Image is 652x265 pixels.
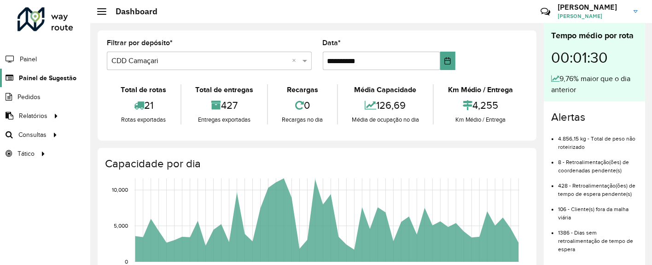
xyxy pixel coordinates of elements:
[109,95,178,115] div: 21
[19,73,76,83] span: Painel de Sugestão
[323,37,341,48] label: Data
[114,223,128,229] text: 5,000
[340,84,431,95] div: Média Capacidade
[558,198,638,222] li: 106 - Cliente(s) fora da malha viária
[109,84,178,95] div: Total de rotas
[184,95,265,115] div: 427
[19,111,47,121] span: Relatórios
[106,6,157,17] h2: Dashboard
[18,130,47,140] span: Consultas
[125,259,128,265] text: 0
[440,52,455,70] button: Choose Date
[184,84,265,95] div: Total de entregas
[436,115,525,124] div: Km Médio / Entrega
[551,111,638,124] h4: Alertas
[112,187,128,193] text: 10,000
[558,151,638,175] li: 8 - Retroalimentação(ões) de coordenadas pendente(s)
[340,95,431,115] div: 126,69
[558,175,638,198] li: 428 - Retroalimentação(ões) de tempo de espera pendente(s)
[551,73,638,95] div: 9,76% maior que o dia anterior
[184,115,265,124] div: Entregas exportadas
[17,92,41,102] span: Pedidos
[105,157,527,171] h4: Capacidade por dia
[340,115,431,124] div: Média de ocupação no dia
[270,84,335,95] div: Recargas
[558,128,638,151] li: 4.856,15 kg - Total de peso não roteirizado
[109,115,178,124] div: Rotas exportadas
[551,29,638,42] div: Tempo médio por rota
[558,3,627,12] h3: [PERSON_NAME]
[270,115,335,124] div: Recargas no dia
[436,84,525,95] div: Km Médio / Entrega
[107,37,173,48] label: Filtrar por depósito
[17,149,35,159] span: Tático
[292,55,300,66] span: Clear all
[20,54,37,64] span: Painel
[558,12,627,20] span: [PERSON_NAME]
[551,42,638,73] div: 00:01:30
[536,2,555,22] a: Contato Rápido
[558,222,638,253] li: 1386 - Dias sem retroalimentação de tempo de espera
[436,95,525,115] div: 4,255
[270,95,335,115] div: 0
